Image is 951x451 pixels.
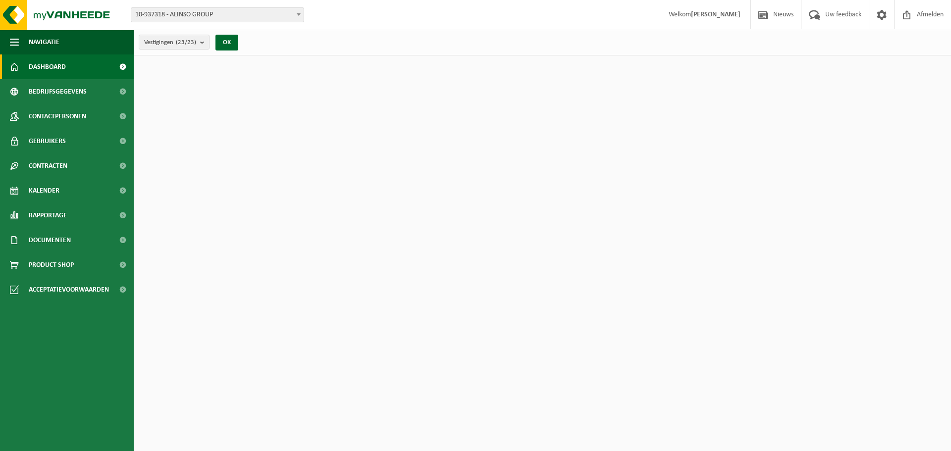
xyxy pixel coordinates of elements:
[131,7,304,22] span: 10-937318 - ALINSO GROUP
[131,8,304,22] span: 10-937318 - ALINSO GROUP
[176,39,196,46] count: (23/23)
[691,11,740,18] strong: [PERSON_NAME]
[29,252,74,277] span: Product Shop
[215,35,238,50] button: OK
[139,35,210,50] button: Vestigingen(23/23)
[29,153,67,178] span: Contracten
[29,277,109,302] span: Acceptatievoorwaarden
[29,228,71,252] span: Documenten
[29,30,59,54] span: Navigatie
[29,54,66,79] span: Dashboard
[29,203,67,228] span: Rapportage
[29,104,86,129] span: Contactpersonen
[29,79,87,104] span: Bedrijfsgegevens
[29,129,66,153] span: Gebruikers
[144,35,196,50] span: Vestigingen
[29,178,59,203] span: Kalender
